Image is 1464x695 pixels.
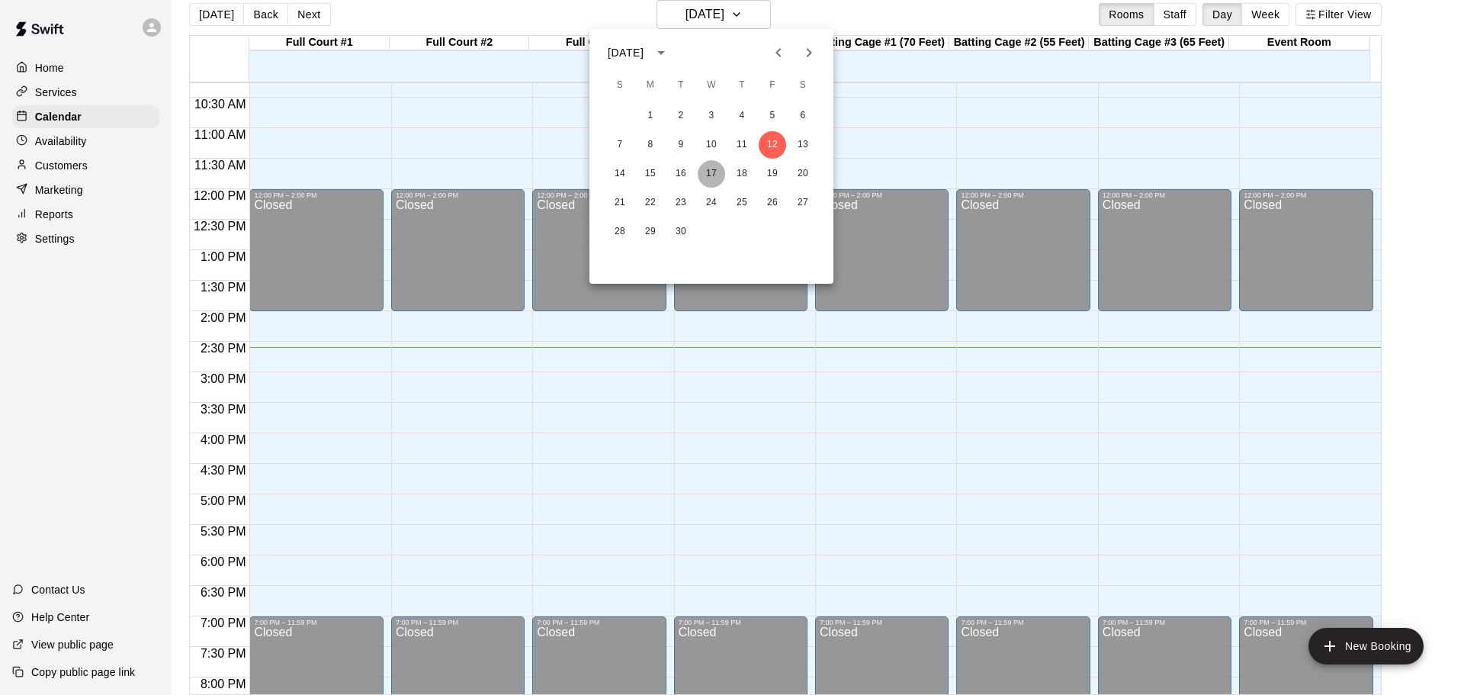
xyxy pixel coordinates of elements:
button: 1 [637,102,664,130]
button: 25 [728,189,756,217]
span: Saturday [789,70,817,101]
button: 7 [606,131,634,159]
span: Tuesday [667,70,695,101]
button: 17 [698,160,725,188]
button: 18 [728,160,756,188]
button: 16 [667,160,695,188]
button: 21 [606,189,634,217]
button: 10 [698,131,725,159]
span: Thursday [728,70,756,101]
button: 6 [789,102,817,130]
button: 30 [667,218,695,246]
button: 20 [789,160,817,188]
button: 13 [789,131,817,159]
button: 24 [698,189,725,217]
button: 27 [789,189,817,217]
button: calendar view is open, switch to year view [648,40,674,66]
button: 8 [637,131,664,159]
button: 15 [637,160,664,188]
button: 5 [759,102,786,130]
button: 19 [759,160,786,188]
button: Previous month [763,37,794,68]
span: Wednesday [698,70,725,101]
span: Monday [637,70,664,101]
button: 26 [759,189,786,217]
button: 23 [667,189,695,217]
button: 12 [759,131,786,159]
div: [DATE] [608,45,644,61]
button: 2 [667,102,695,130]
button: 28 [606,218,634,246]
button: 14 [606,160,634,188]
button: Next month [794,37,824,68]
button: 29 [637,218,664,246]
button: 9 [667,131,695,159]
button: 3 [698,102,725,130]
button: 4 [728,102,756,130]
button: 11 [728,131,756,159]
span: Sunday [606,70,634,101]
button: 22 [637,189,664,217]
span: Friday [759,70,786,101]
